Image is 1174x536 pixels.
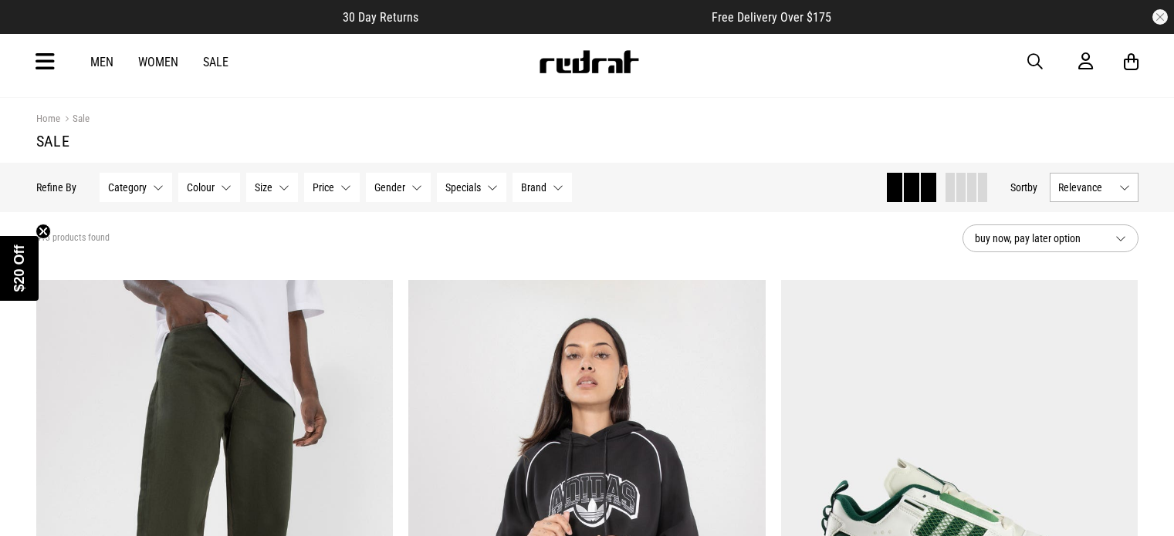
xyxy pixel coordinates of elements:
[178,173,240,202] button: Colour
[36,224,51,239] button: Close teaser
[437,173,506,202] button: Specials
[1058,181,1113,194] span: Relevance
[538,50,640,73] img: Redrat logo
[100,173,172,202] button: Category
[1050,173,1138,202] button: Relevance
[513,173,572,202] button: Brand
[90,55,113,69] a: Men
[36,113,60,124] a: Home
[1027,181,1037,194] span: by
[366,173,431,202] button: Gender
[445,181,481,194] span: Specials
[36,232,110,244] span: 413 products found
[138,55,178,69] a: Women
[60,113,90,127] a: Sale
[449,9,681,25] iframe: Customer reviews powered by Trustpilot
[36,181,76,194] p: Refine By
[374,181,405,194] span: Gender
[963,224,1138,252] button: buy now, pay later option
[255,181,272,194] span: Size
[187,181,215,194] span: Colour
[36,132,1138,150] h1: Sale
[203,55,228,69] a: Sale
[313,181,334,194] span: Price
[304,173,360,202] button: Price
[521,181,546,194] span: Brand
[975,229,1103,248] span: buy now, pay later option
[343,10,418,25] span: 30 Day Returns
[108,181,147,194] span: Category
[1010,178,1037,197] button: Sortby
[712,10,831,25] span: Free Delivery Over $175
[12,244,27,292] span: $20 Off
[246,173,298,202] button: Size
